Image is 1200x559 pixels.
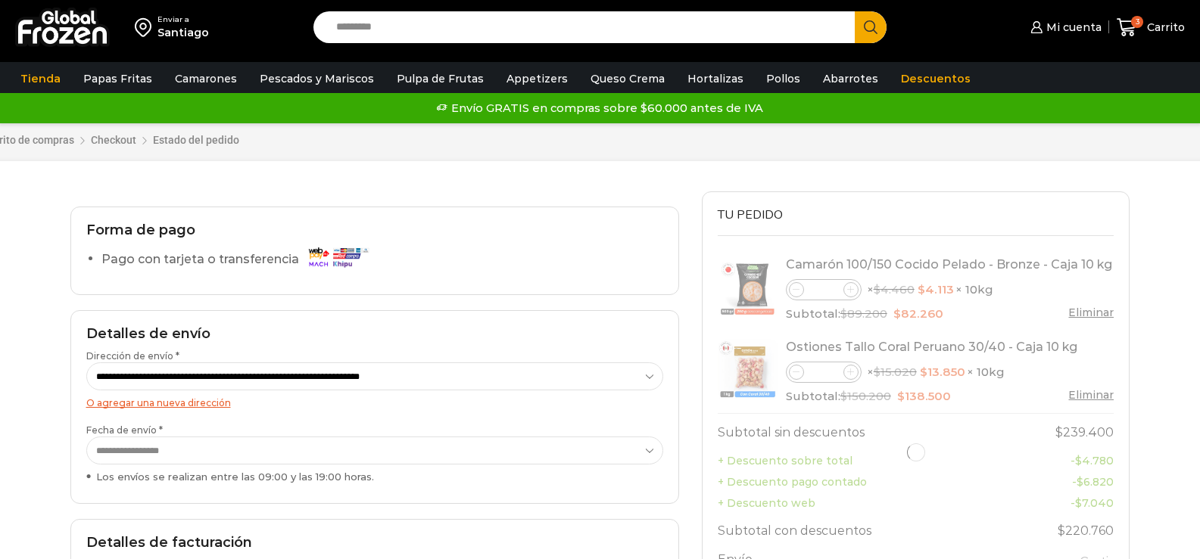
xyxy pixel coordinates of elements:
[86,535,663,551] h2: Detalles de facturación
[86,222,663,239] h2: Forma de pago
[759,64,808,93] a: Pollos
[1117,10,1185,45] a: 3 Carrito
[86,424,663,484] label: Fecha de envío *
[76,64,160,93] a: Papas Fritas
[86,470,663,484] div: Los envíos se realizan entre las 09:00 y las 19:00 horas.
[86,397,231,408] a: O agregar una nueva dirección
[815,64,886,93] a: Abarrotes
[1043,20,1102,35] span: Mi cuenta
[893,64,978,93] a: Descuentos
[583,64,672,93] a: Queso Crema
[304,244,372,270] img: Pago con tarjeta o transferencia
[13,64,68,93] a: Tienda
[1027,12,1101,42] a: Mi cuenta
[680,64,751,93] a: Hortalizas
[718,207,783,223] span: Tu pedido
[157,25,209,40] div: Santiago
[101,247,376,273] label: Pago con tarjeta o transferencia
[252,64,382,93] a: Pescados y Mariscos
[157,14,209,25] div: Enviar a
[389,64,491,93] a: Pulpa de Frutas
[167,64,245,93] a: Camarones
[1131,16,1143,28] span: 3
[499,64,575,93] a: Appetizers
[135,14,157,40] img: address-field-icon.svg
[86,326,663,343] h2: Detalles de envío
[855,11,887,43] button: Search button
[86,436,663,464] select: Fecha de envío * Los envíos se realizan entre las 09:00 y las 19:00 horas.
[86,362,663,390] select: Dirección de envío *
[86,349,663,390] label: Dirección de envío *
[1143,20,1185,35] span: Carrito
